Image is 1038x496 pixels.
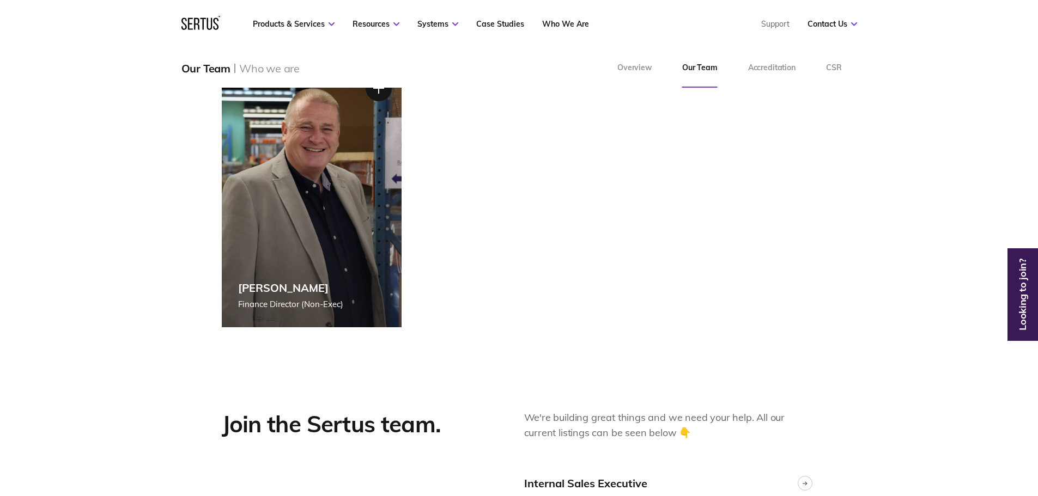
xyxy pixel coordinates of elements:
a: CSR [811,48,857,88]
div: Join the Sertus team. [222,410,491,439]
a: Internal Sales Executive [524,476,817,491]
a: Looking to join? [1010,290,1035,299]
div: Finance Director (Non-Exec) [238,298,343,311]
iframe: Chat Widget [842,370,1038,496]
a: Case Studies [476,19,524,29]
a: Overview [602,48,667,88]
a: Who We Are [542,19,589,29]
a: Accreditation [733,48,811,88]
div: Who we are [239,62,300,75]
div: Internal Sales Executive [524,476,647,490]
a: Resources [353,19,399,29]
div: Our Team [181,62,230,75]
p: We're building great things and we need your help. All our current listings can be seen below 👇 [524,410,817,442]
a: Systems [417,19,458,29]
div: [PERSON_NAME] [238,281,343,295]
a: Products & Services [253,19,335,29]
a: Support [761,19,790,29]
a: Contact Us [808,19,857,29]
